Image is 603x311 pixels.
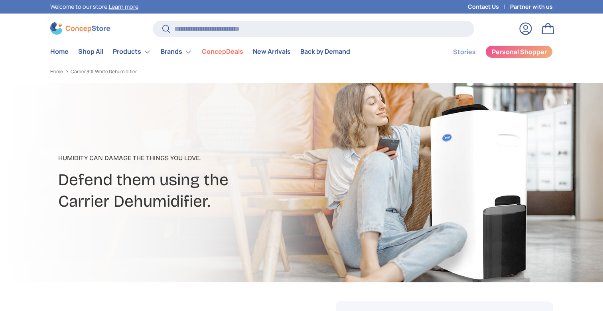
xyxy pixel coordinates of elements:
nav: Secondary [434,44,553,60]
nav: Primary [50,44,350,60]
a: Brands [161,44,192,60]
img: ConcepStore [50,22,110,35]
a: ConcepDeals [202,44,243,59]
a: Products [113,44,151,60]
span: Personal Shopper [492,49,547,55]
a: Contact Us [468,2,510,11]
a: Stories [453,44,476,60]
p: Humidity can damage the things you love. [58,153,365,163]
a: Personal Shopper [485,45,553,58]
a: Home [50,44,69,59]
summary: Products [108,44,156,60]
h2: Defend them using the Carrier Dehumidifier. [58,169,365,212]
a: Carrier 30L White Dehumidifier [71,69,137,74]
nav: Breadcrumbs [50,68,317,75]
summary: Brands [156,44,197,60]
a: Back by Demand [300,44,350,59]
p: Welcome to our store. [50,2,138,11]
a: Partner with us [510,2,553,11]
a: New Arrivals [253,44,291,59]
a: Learn more [109,3,138,10]
a: Home [50,69,63,74]
a: Shop All [78,44,103,59]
